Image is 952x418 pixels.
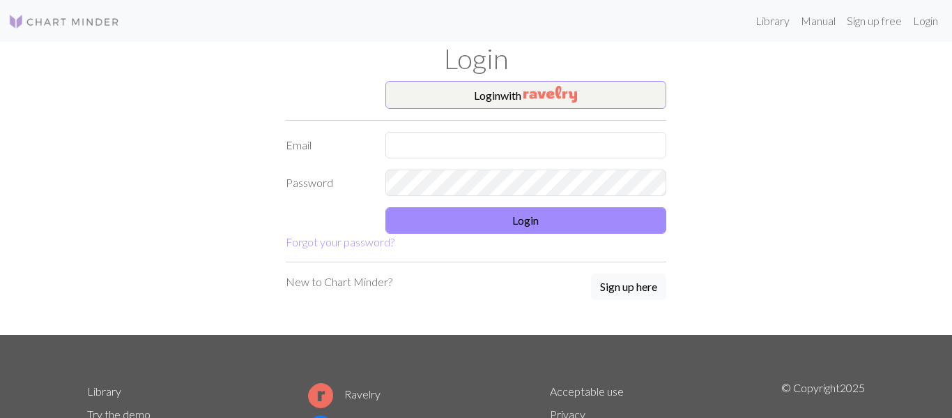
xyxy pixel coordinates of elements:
[286,235,394,248] a: Forgot your password?
[591,274,666,300] button: Sign up here
[591,274,666,301] a: Sign up here
[277,170,377,196] label: Password
[79,42,873,75] h1: Login
[523,86,577,103] img: Ravelry
[750,7,795,35] a: Library
[8,13,120,30] img: Logo
[550,385,624,398] a: Acceptable use
[385,207,667,234] button: Login
[795,7,841,35] a: Manual
[907,7,944,35] a: Login
[277,132,377,158] label: Email
[87,385,121,398] a: Library
[308,387,381,401] a: Ravelry
[841,7,907,35] a: Sign up free
[286,274,392,290] p: New to Chart Minder?
[385,81,667,109] button: Loginwith
[308,383,333,408] img: Ravelry logo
